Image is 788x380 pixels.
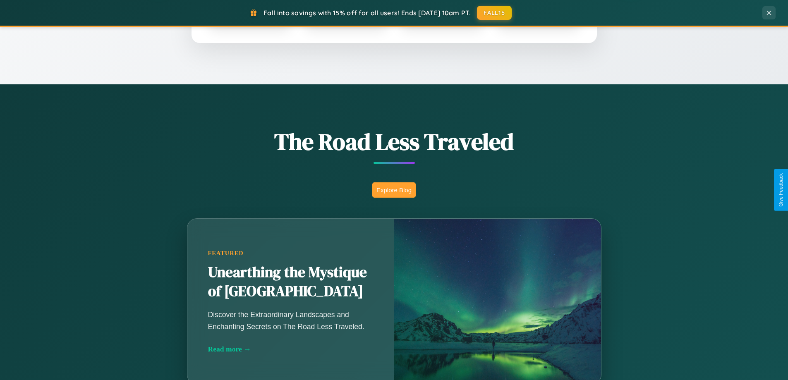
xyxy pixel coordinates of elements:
div: Featured [208,250,374,257]
div: Read more → [208,345,374,354]
div: Give Feedback [778,173,784,207]
h2: Unearthing the Mystique of [GEOGRAPHIC_DATA] [208,263,374,301]
button: FALL15 [477,6,512,20]
span: Fall into savings with 15% off for all users! Ends [DATE] 10am PT. [263,9,471,17]
h1: The Road Less Traveled [146,126,642,158]
p: Discover the Extraordinary Landscapes and Enchanting Secrets on The Road Less Traveled. [208,309,374,332]
button: Explore Blog [372,182,416,198]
